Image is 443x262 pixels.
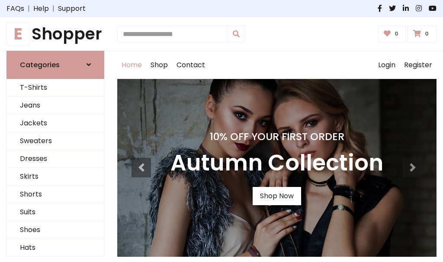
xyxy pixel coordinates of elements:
[6,24,104,44] a: EShopper
[7,115,104,132] a: Jackets
[58,3,86,14] a: Support
[7,168,104,186] a: Skirts
[170,150,383,177] h3: Autumn Collection
[7,203,104,221] a: Suits
[6,3,24,14] a: FAQs
[423,30,431,38] span: 0
[408,26,437,42] a: 0
[7,239,104,257] a: Hats
[170,131,383,143] h4: 10% Off Your First Order
[146,51,172,79] a: Shop
[117,51,146,79] a: Home
[253,187,301,205] a: Shop Now
[374,51,400,79] a: Login
[24,3,33,14] span: |
[20,61,60,69] h6: Categories
[6,24,104,44] h1: Shopper
[6,22,30,46] span: E
[7,97,104,115] a: Jeans
[378,26,406,42] a: 0
[33,3,49,14] a: Help
[7,221,104,239] a: Shoes
[7,79,104,97] a: T-Shirts
[49,3,58,14] span: |
[172,51,209,79] a: Contact
[7,150,104,168] a: Dresses
[6,51,104,79] a: Categories
[7,186,104,203] a: Shorts
[400,51,437,79] a: Register
[7,132,104,150] a: Sweaters
[392,30,401,38] span: 0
